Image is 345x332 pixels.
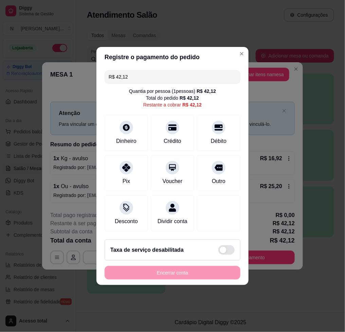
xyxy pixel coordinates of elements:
div: Voucher [163,177,183,185]
div: Outro [212,177,225,185]
div: Dinheiro [116,137,137,145]
div: R$ 42,12 [197,88,216,95]
div: R$ 42,12 [180,95,199,101]
header: Registre o pagamento do pedido [96,47,249,67]
div: R$ 42,12 [182,101,202,108]
div: Desconto [115,217,138,226]
div: Pix [123,177,130,185]
button: Close [236,48,247,59]
div: Restante a cobrar [143,101,202,108]
input: Ex.: hambúrguer de cordeiro [109,70,236,84]
div: Dividir conta [158,217,187,226]
div: Total do pedido [146,95,199,101]
div: Crédito [164,137,181,145]
h2: Taxa de serviço desabilitada [110,246,184,254]
div: Débito [211,137,226,145]
div: Quantia por pessoa ( 1 pessoas) [129,88,216,95]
